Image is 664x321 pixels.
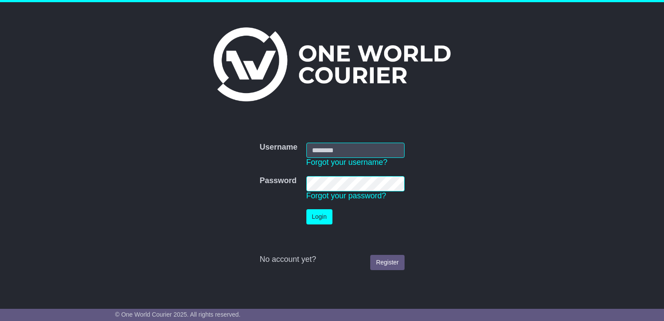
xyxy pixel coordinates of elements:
[306,158,388,167] a: Forgot your username?
[259,143,297,152] label: Username
[259,176,296,186] label: Password
[213,27,451,101] img: One World
[259,255,404,264] div: No account yet?
[370,255,404,270] a: Register
[115,311,241,318] span: © One World Courier 2025. All rights reserved.
[306,209,332,224] button: Login
[306,191,386,200] a: Forgot your password?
